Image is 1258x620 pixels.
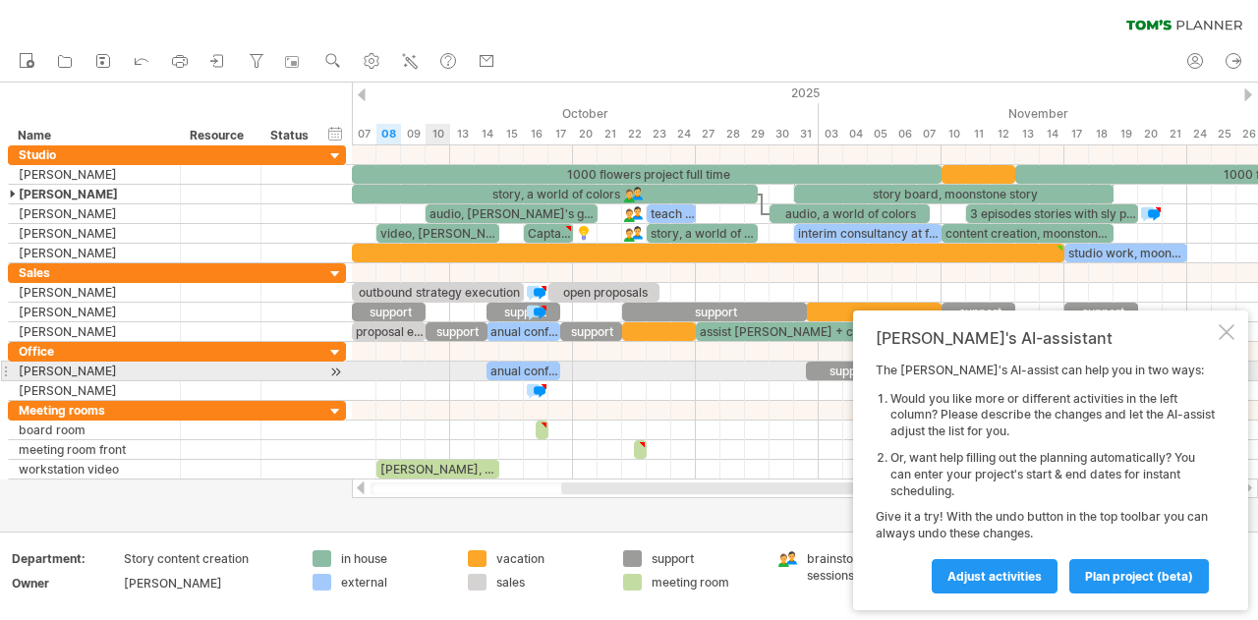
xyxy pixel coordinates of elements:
div: Friday, 10 October 2025 [426,124,450,144]
div: Friday, 14 November 2025 [1040,124,1064,144]
div: support [652,550,759,567]
div: Monday, 17 November 2025 [1064,124,1089,144]
div: Wednesday, 15 October 2025 [499,124,524,144]
div: Tuesday, 28 October 2025 [720,124,745,144]
div: support [560,322,622,341]
div: teach at [GEOGRAPHIC_DATA] [647,204,696,223]
div: studio work, moonstone project [1064,244,1187,262]
div: anual conference creative agencies [GEOGRAPHIC_DATA] [486,362,560,380]
div: Wednesday, 22 October 2025 [622,124,647,144]
div: in house [341,550,448,567]
div: support [352,303,426,321]
div: workstation video [19,460,170,479]
div: [PERSON_NAME] [19,165,170,184]
div: Friday, 17 October 2025 [548,124,573,144]
div: Monday, 10 November 2025 [942,124,966,144]
div: Monday, 13 October 2025 [450,124,475,144]
div: Resource [190,126,250,145]
div: Friday, 31 October 2025 [794,124,819,144]
div: Tuesday, 14 October 2025 [475,124,499,144]
li: Would you like more or different activities in the left column? Please describe the changes and l... [890,391,1215,440]
div: anual conference creative agencies [GEOGRAPHIC_DATA] [486,322,560,341]
div: audio, [PERSON_NAME]'s garden [426,204,598,223]
div: assist [PERSON_NAME] + contract management of 1000 flowers project [696,322,892,341]
div: Tuesday, 21 October 2025 [598,124,622,144]
div: Wednesday, 8 October 2025 [376,124,401,144]
div: story board, moonstone story [794,185,1114,203]
div: Tuesday, 11 November 2025 [966,124,991,144]
a: plan project (beta) [1069,559,1209,593]
div: 3 episodes stories with sly podcast [966,204,1138,223]
div: Story content creation [124,550,289,567]
div: Wednesday, 12 November 2025 [991,124,1015,144]
div: Thursday, 6 November 2025 [892,124,917,144]
div: Tuesday, 18 November 2025 [1089,124,1114,144]
a: Adjust activities [932,559,1058,593]
div: meeting room front [19,440,170,459]
div: Thursday, 23 October 2025 [647,124,671,144]
div: [PERSON_NAME] [19,204,170,223]
div: [PERSON_NAME] [124,575,289,592]
div: Sales [19,263,170,282]
div: meeting room [652,574,759,591]
div: Friday, 7 November 2025 [917,124,942,144]
div: [PERSON_NAME]'s AI-assistant [876,328,1215,348]
div: support [486,303,560,321]
div: support [942,303,1015,321]
div: scroll to activity [326,362,345,382]
div: Meeting rooms [19,401,170,420]
div: Studio [19,145,170,164]
div: external [341,574,448,591]
li: Or, want help filling out the planning automatically? You can enter your project's start & end da... [890,450,1215,499]
div: support [426,322,487,341]
div: story, a world of colors [647,224,758,243]
div: Owner [12,575,120,592]
div: [PERSON_NAME] [19,362,170,380]
div: Wednesday, 29 October 2025 [745,124,770,144]
div: [PERSON_NAME] [19,322,170,341]
div: support [622,303,807,321]
div: Monday, 20 October 2025 [573,124,598,144]
div: [PERSON_NAME] [19,283,170,302]
div: Status [270,126,314,145]
div: support [806,362,892,380]
div: brainstorm sessions [807,550,914,584]
div: [PERSON_NAME] [19,381,170,400]
div: October 2025 [254,103,819,124]
div: Thursday, 16 October 2025 [524,124,548,144]
div: Thursday, 9 October 2025 [401,124,426,144]
div: proposal explainer video's [352,322,426,341]
div: Monday, 3 November 2025 [819,124,843,144]
span: Adjust activities [947,569,1042,584]
div: Monday, 27 October 2025 [696,124,720,144]
div: Thursday, 13 November 2025 [1015,124,1040,144]
div: Tuesday, 4 November 2025 [843,124,868,144]
div: Office [19,342,170,361]
div: Name [18,126,169,145]
div: video, [PERSON_NAME]'s Ocean quest [376,224,499,243]
div: open proposals [548,283,659,302]
div: Monday, 24 November 2025 [1187,124,1212,144]
div: Tuesday, 7 October 2025 [352,124,376,144]
div: support [1064,303,1138,321]
div: Wednesday, 19 November 2025 [1114,124,1138,144]
div: Wednesday, 5 November 2025 [868,124,892,144]
div: [PERSON_NAME] [19,224,170,243]
div: Department: [12,550,120,567]
div: Captain [PERSON_NAME] [524,224,573,243]
div: [PERSON_NAME], [PERSON_NAME]'s Ocean project [376,460,499,479]
div: interim consultancy at freestay publishers [794,224,942,243]
div: content creation, moonstone campaign [942,224,1114,243]
div: board room [19,421,170,439]
div: [PERSON_NAME] [19,244,170,262]
div: vacation [496,550,603,567]
div: Thursday, 20 November 2025 [1138,124,1163,144]
div: audio, a world of colors [770,204,930,223]
div: [PERSON_NAME] [19,185,170,203]
div: [PERSON_NAME] [19,303,170,321]
div: Tuesday, 25 November 2025 [1212,124,1236,144]
div: Friday, 24 October 2025 [671,124,696,144]
div: story, a world of colors [352,185,758,203]
div: The [PERSON_NAME]'s AI-assist can help you in two ways: Give it a try! With the undo button in th... [876,363,1215,592]
div: Thursday, 30 October 2025 [770,124,794,144]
